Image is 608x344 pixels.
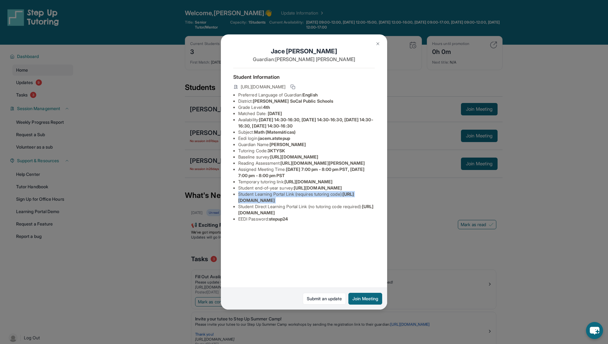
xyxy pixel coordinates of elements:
[238,117,375,129] li: Availability:
[238,148,375,154] li: Tutoring Code :
[258,136,290,141] span: jacem.atstepup
[348,293,382,305] button: Join Meeting
[284,179,333,184] span: [URL][DOMAIN_NAME]
[238,92,375,98] li: Preferred Language of Guardian:
[289,83,297,91] button: Copy link
[267,148,285,153] span: 3KTYSK
[238,167,364,178] span: [DATE] 7:00 pm - 8:00 pm PST, [DATE] 7:00 pm - 8:00 pm PST
[269,216,288,221] span: stepup24
[238,135,375,141] li: Eedi login :
[253,98,333,104] span: [PERSON_NAME] SoCal Public Schools
[302,92,318,97] span: English
[233,47,375,56] h1: Jace [PERSON_NAME]
[294,185,342,190] span: [URL][DOMAIN_NAME]
[268,111,282,116] span: [DATE]
[238,98,375,104] li: District:
[238,191,375,203] li: Student Learning Portal Link (requires tutoring code) :
[303,293,346,305] a: Submit an update
[241,84,285,90] span: [URL][DOMAIN_NAME]
[270,154,318,159] span: [URL][DOMAIN_NAME]
[238,166,375,179] li: Assigned Meeting Time :
[238,179,375,185] li: Temporary tutoring link :
[238,141,375,148] li: Guardian Name :
[238,117,373,128] span: [DATE] 14:30-16:30, [DATE] 14:30-16:30, [DATE] 14:30-16:30, [DATE] 14:30-16:30
[238,185,375,191] li: Student end-of-year survey :
[280,160,365,166] span: [URL][DOMAIN_NAME][PERSON_NAME]
[233,56,375,63] p: Guardian: [PERSON_NAME] [PERSON_NAME]
[270,142,306,147] span: [PERSON_NAME]
[238,154,375,160] li: Baseline survey :
[233,73,375,81] h4: Student Information
[375,41,380,46] img: Close Icon
[263,105,270,110] span: 4th
[238,216,375,222] li: EEDI Password :
[238,110,375,117] li: Matched Date:
[254,129,296,135] span: Math (Matemáticas)
[238,129,375,135] li: Subject :
[586,322,603,339] button: chat-button
[238,104,375,110] li: Grade Level:
[238,160,375,166] li: Reading Assessment :
[238,203,375,216] li: Student Direct Learning Portal Link (no tutoring code required) :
